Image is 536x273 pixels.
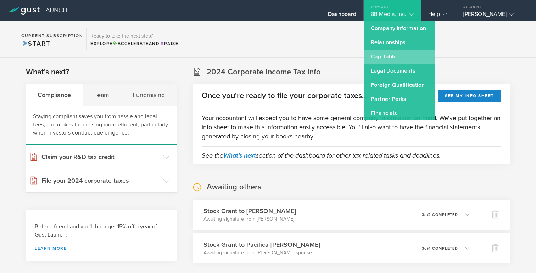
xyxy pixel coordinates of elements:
[121,84,176,106] div: Fundraising
[203,216,296,223] p: Awaiting signature from [PERSON_NAME]
[35,223,168,239] h3: Refer a friend and you'll both get 15% off a year of Gust Launch.
[160,41,178,46] span: Raise
[113,41,160,46] span: and
[371,11,413,21] div: 8B Media, Inc.
[463,11,524,21] div: [PERSON_NAME]
[26,84,83,106] div: Compliance
[328,11,356,21] div: Dashboard
[203,240,320,249] h3: Stock Grant to Pacifica [PERSON_NAME]
[422,213,458,217] p: 3 4 completed
[41,176,160,185] h3: File your 2024 corporate taxes
[501,239,536,273] iframe: Chat Widget
[203,206,296,216] h3: Stock Grant to [PERSON_NAME]
[202,152,441,159] em: See the section of the dashboard for other tax related tasks and deadlines.
[90,40,178,47] div: Explore
[113,41,149,46] span: Accelerate
[203,249,320,256] p: Awaiting signature from [PERSON_NAME] spouse
[438,90,501,102] button: See my info sheet
[422,246,458,250] p: 3 4 completed
[428,11,447,21] div: Help
[21,40,50,47] span: Start
[424,212,428,217] em: of
[26,67,69,77] h2: What's next?
[207,182,261,192] h2: Awaiting others
[424,246,428,251] em: of
[223,152,256,159] a: What's next
[35,246,168,250] a: Learn more
[83,84,121,106] div: Team
[207,67,321,77] h2: 2024 Corporate Income Tax Info
[21,34,83,38] h2: Current Subscription
[202,91,367,101] h2: Once you're ready to file your corporate taxes...
[90,34,178,39] h3: Ready to take the next step?
[41,152,160,161] h3: Claim your R&D tax credit
[202,113,501,141] p: Your accountant will expect you to have some general company information on hand. We've put toget...
[86,28,182,50] div: Ready to take the next step?ExploreAccelerateandRaise
[26,106,177,145] div: Staying compliant saves you from hassle and legal fees, and makes fundraising more efficient, par...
